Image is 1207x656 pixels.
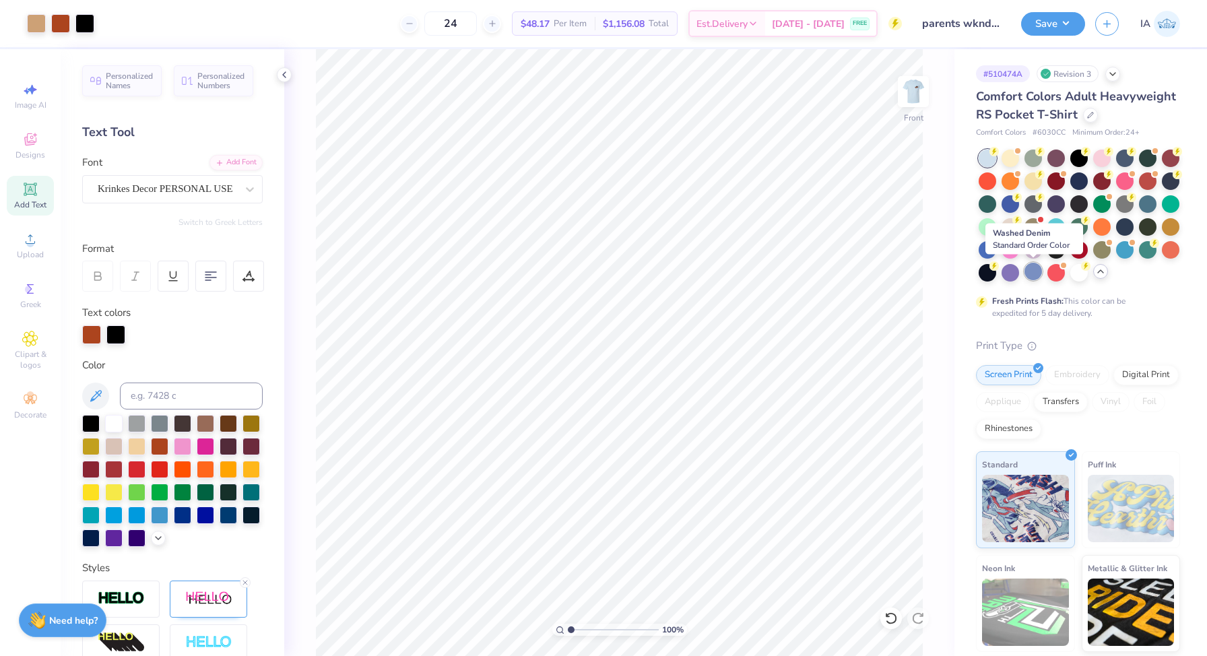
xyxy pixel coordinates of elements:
[1113,365,1179,385] div: Digital Print
[900,78,927,105] img: Front
[976,365,1041,385] div: Screen Print
[209,155,263,170] div: Add Font
[993,240,1070,251] span: Standard Order Color
[98,632,145,653] img: 3d Illusion
[178,217,263,228] button: Switch to Greek Letters
[14,409,46,420] span: Decorate
[904,112,923,124] div: Front
[120,383,263,409] input: e.g. 7428 c
[82,560,263,576] div: Styles
[976,127,1026,139] span: Comfort Colors
[106,71,154,90] span: Personalized Names
[976,65,1030,82] div: # 510474A
[1034,392,1088,412] div: Transfers
[1088,579,1175,646] img: Metallic & Glitter Ink
[649,17,669,31] span: Total
[982,475,1069,542] img: Standard
[912,10,1011,37] input: Untitled Design
[976,88,1176,123] span: Comfort Colors Adult Heavyweight RS Pocket T-Shirt
[976,419,1041,439] div: Rhinestones
[1092,392,1130,412] div: Vinyl
[197,71,245,90] span: Personalized Numbers
[982,457,1018,471] span: Standard
[1154,11,1180,37] img: Inna Akselrud
[82,358,263,373] div: Color
[982,579,1069,646] img: Neon Ink
[15,100,46,110] span: Image AI
[772,17,845,31] span: [DATE] - [DATE]
[985,224,1083,255] div: Washed Denim
[554,17,587,31] span: Per Item
[1088,561,1167,575] span: Metallic & Glitter Ink
[1072,127,1140,139] span: Minimum Order: 24 +
[982,561,1015,575] span: Neon Ink
[82,305,131,321] label: Text colors
[1037,65,1099,82] div: Revision 3
[82,241,264,257] div: Format
[976,338,1180,354] div: Print Type
[98,591,145,606] img: Stroke
[82,123,263,141] div: Text Tool
[1088,457,1116,471] span: Puff Ink
[662,624,684,636] span: 100 %
[185,591,232,608] img: Shadow
[1045,365,1109,385] div: Embroidery
[49,614,98,627] strong: Need help?
[521,17,550,31] span: $48.17
[1088,475,1175,542] img: Puff Ink
[1033,127,1066,139] span: # 6030CC
[976,392,1030,412] div: Applique
[14,199,46,210] span: Add Text
[992,296,1064,306] strong: Fresh Prints Flash:
[1140,16,1150,32] span: IA
[17,249,44,260] span: Upload
[1140,11,1180,37] a: IA
[15,150,45,160] span: Designs
[603,17,645,31] span: $1,156.08
[185,635,232,651] img: Negative Space
[7,349,54,370] span: Clipart & logos
[20,299,41,310] span: Greek
[1021,12,1085,36] button: Save
[853,19,867,28] span: FREE
[82,155,102,170] label: Font
[992,295,1158,319] div: This color can be expedited for 5 day delivery.
[424,11,477,36] input: – –
[1134,392,1165,412] div: Foil
[696,17,748,31] span: Est. Delivery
